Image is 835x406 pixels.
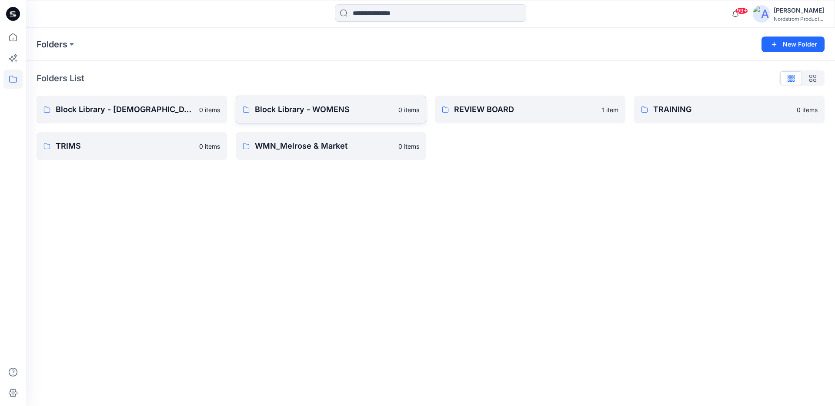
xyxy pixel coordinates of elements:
p: WMN_Melrose & Market [255,140,393,152]
p: 1 item [601,105,618,114]
p: 0 items [199,142,220,151]
a: Block Library - WOMENS0 items [236,96,426,123]
p: TRIMS [56,140,194,152]
span: 99+ [735,7,748,14]
p: TRAINING [653,103,792,116]
button: New Folder [762,37,825,52]
a: TRIMS0 items [37,132,227,160]
img: avatar [753,5,770,23]
p: 0 items [398,142,419,151]
p: 0 items [199,105,220,114]
a: Block Library - [DEMOGRAPHIC_DATA] MENS - MISSY0 items [37,96,227,123]
div: [PERSON_NAME] [774,5,824,16]
p: 0 items [398,105,419,114]
a: WMN_Melrose & Market0 items [236,132,426,160]
p: Folders List [37,72,84,85]
a: Folders [37,38,67,50]
p: Block Library - [DEMOGRAPHIC_DATA] MENS - MISSY [56,103,194,116]
a: TRAINING0 items [634,96,825,123]
p: REVIEW BOARD [454,103,596,116]
div: Nordstrom Product... [774,16,824,22]
a: REVIEW BOARD1 item [435,96,625,123]
p: 0 items [797,105,818,114]
p: Block Library - WOMENS [255,103,393,116]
